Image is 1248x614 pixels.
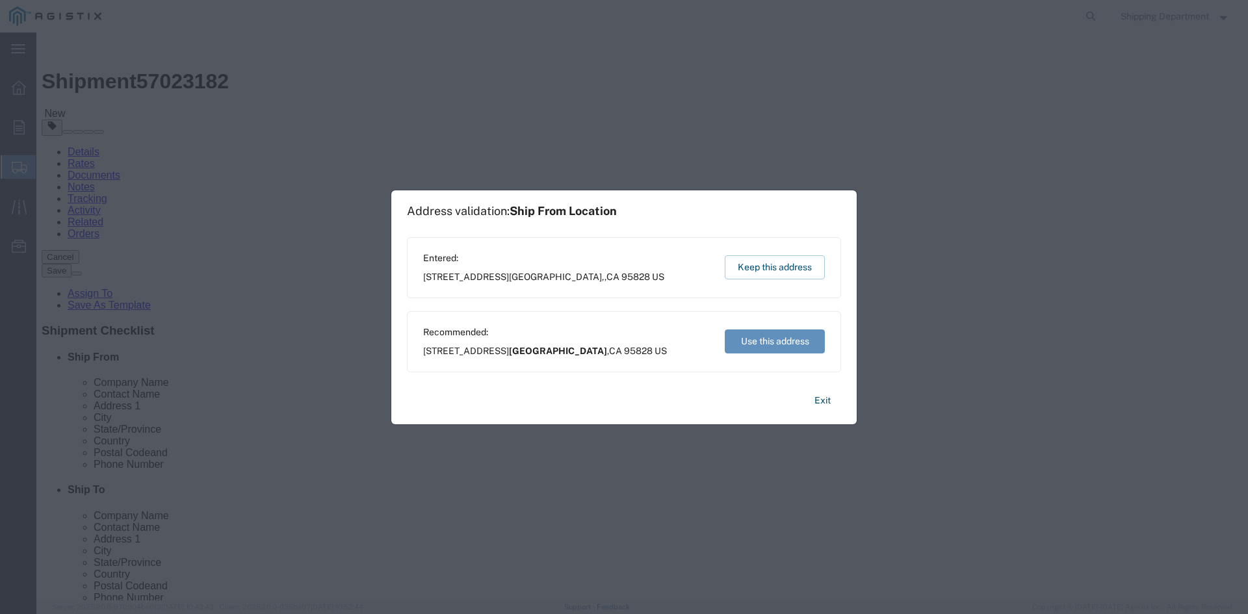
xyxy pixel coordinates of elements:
span: CA [609,346,622,356]
h1: Address validation: [407,204,617,218]
span: US [652,272,664,282]
span: [GEOGRAPHIC_DATA], [509,272,604,282]
span: Ship From Location [510,204,617,218]
button: Exit [804,389,841,412]
button: Keep this address [725,255,825,279]
button: Use this address [725,329,825,353]
span: 95828 [624,346,653,356]
span: CA [606,272,619,282]
span: Entered: [423,251,664,265]
span: Recommended: [423,326,667,339]
span: 95828 [621,272,650,282]
span: [GEOGRAPHIC_DATA] [509,346,607,356]
span: [STREET_ADDRESS] , [423,270,664,284]
span: US [655,346,667,356]
span: [STREET_ADDRESS] , [423,344,667,358]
